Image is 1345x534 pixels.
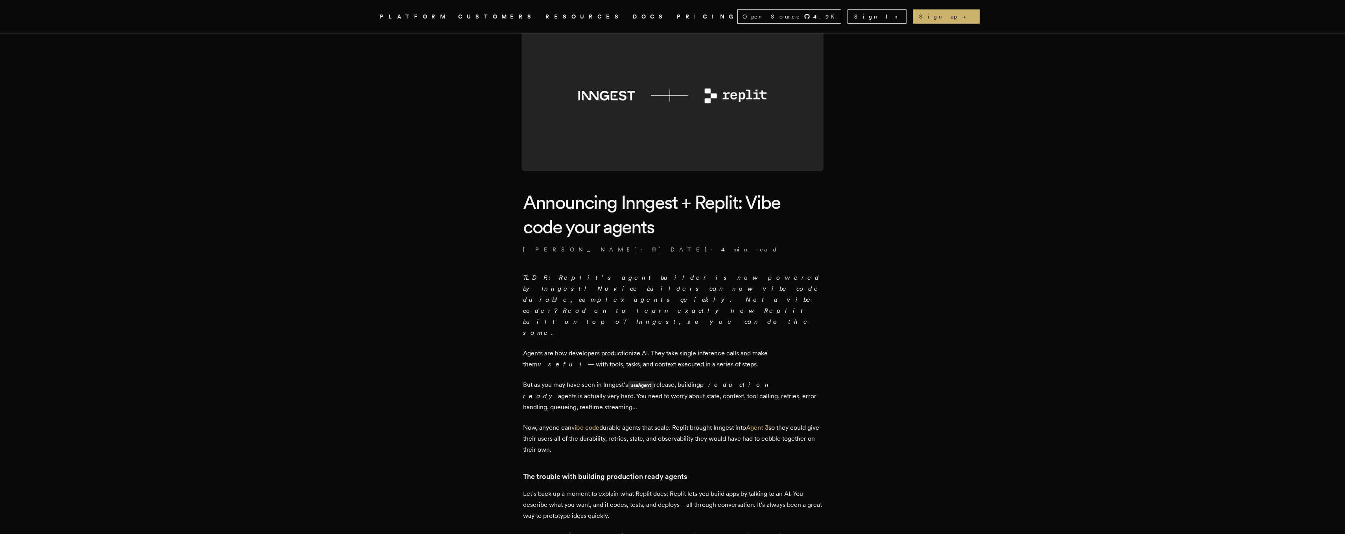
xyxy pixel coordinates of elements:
em: useful [538,360,588,368]
span: 4 min read [721,246,778,253]
span: 4.9 K [813,13,839,20]
h3: The trouble with building production ready agents [523,471,822,482]
p: · · [523,246,822,253]
a: PRICING [677,12,737,22]
p: But as you may have seen in Inngest’s release, building agents is actually very hard. You need to... [523,379,822,413]
h1: Announcing Inngest + Replit: Vibe code your agents [523,190,822,239]
a: CUSTOMERS [458,12,536,22]
span: Open Source [743,13,801,20]
a: [PERSON_NAME] [523,246,638,253]
a: DOCS [633,12,667,22]
p: Let’s back up a moment to explain what Replit does: Replit lets you build apps by talking to an A... [523,488,822,521]
button: PLATFORM [380,12,449,22]
a: Sign In [848,9,906,24]
em: production ready [523,381,772,400]
a: Sign up [913,9,980,24]
p: Now, anyone can durable agents that scale. Replit brought Inngest into so they could give their u... [523,422,822,455]
p: Agents are how developers productionize AI. They take single inference calls and make them — with... [523,348,822,370]
span: → [960,13,973,20]
a: vibe code [571,424,599,431]
a: Agent 3 [746,424,768,431]
button: RESOURCES [545,12,623,22]
code: useAgent [628,381,654,390]
img: Featured image for Announcing Inngest + Replit: Vibe code your agents blog post [521,20,824,171]
span: [DATE] [652,246,708,253]
em: TLDR: Replit’s agent builder is now powered by Inngest! Novice builders can now vibe code durable... [523,274,822,336]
